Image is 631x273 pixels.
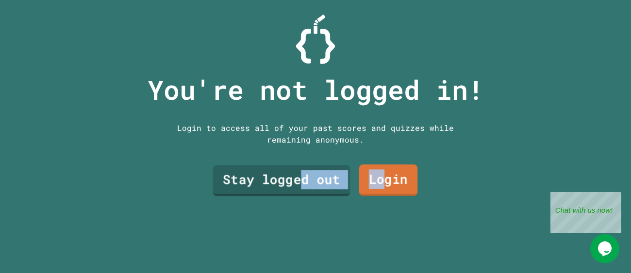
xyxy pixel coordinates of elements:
[148,70,484,110] p: You're not logged in!
[296,15,335,64] img: Logo.svg
[590,234,621,263] iframe: chat widget
[170,122,461,146] div: Login to access all of your past scores and quizzes while remaining anonymous.
[550,192,621,233] iframe: chat widget
[359,164,418,196] a: Login
[213,165,350,197] a: Stay logged out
